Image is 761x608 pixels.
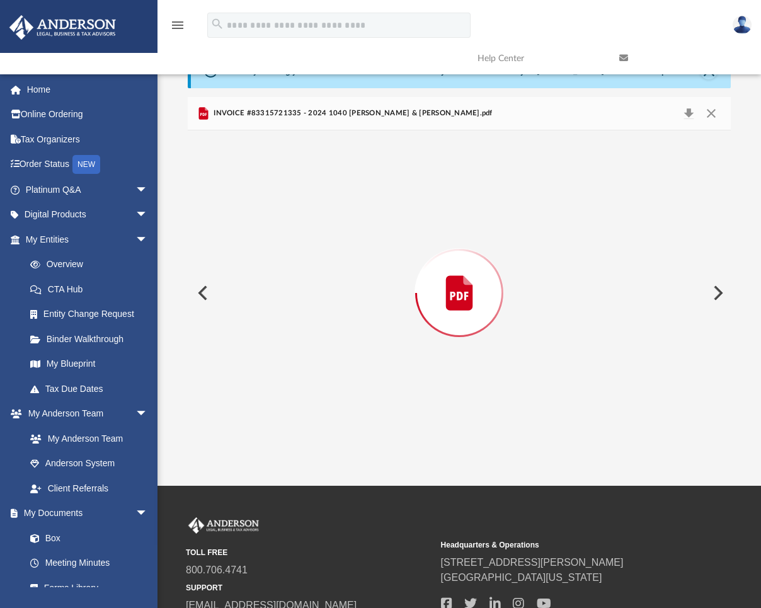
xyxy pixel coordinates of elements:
[211,108,493,119] span: INVOICE #83315721335 - 2024 1040 [PERSON_NAME] & [PERSON_NAME].pdf
[18,302,167,327] a: Entity Change Request
[18,575,154,600] a: Forms Library
[18,551,161,576] a: Meeting Minutes
[9,501,161,526] a: My Documentsarrow_drop_down
[9,152,167,178] a: Order StatusNEW
[6,15,120,40] img: Anderson Advisors Platinum Portal
[188,97,731,456] div: Preview
[441,572,602,583] a: [GEOGRAPHIC_DATA][US_STATE]
[18,252,167,277] a: Overview
[170,18,185,33] i: menu
[9,77,167,102] a: Home
[186,565,248,575] a: 800.706.4741
[9,227,167,252] a: My Entitiesarrow_drop_down
[135,501,161,527] span: arrow_drop_down
[18,376,167,401] a: Tax Due Dates
[18,426,154,451] a: My Anderson Team
[9,177,167,202] a: Platinum Q&Aarrow_drop_down
[186,547,432,558] small: TOLL FREE
[441,539,687,551] small: Headquarters & Operations
[9,127,167,152] a: Tax Organizers
[700,105,723,122] button: Close
[18,525,154,551] a: Box
[18,326,167,352] a: Binder Walkthrough
[18,277,167,302] a: CTA Hub
[9,401,161,427] a: My Anderson Teamarrow_drop_down
[186,517,261,534] img: Anderson Advisors Platinum Portal
[72,155,100,174] div: NEW
[18,451,161,476] a: Anderson System
[9,102,167,127] a: Online Ordering
[703,275,731,311] button: Next File
[188,275,215,311] button: Previous File
[135,401,161,427] span: arrow_drop_down
[135,177,161,203] span: arrow_drop_down
[135,202,161,228] span: arrow_drop_down
[441,557,624,568] a: [STREET_ADDRESS][PERSON_NAME]
[468,33,610,83] a: Help Center
[733,16,752,34] img: User Pic
[677,105,700,122] button: Download
[170,24,185,33] a: menu
[186,582,432,594] small: SUPPORT
[18,352,161,377] a: My Blueprint
[18,476,161,501] a: Client Referrals
[135,227,161,253] span: arrow_drop_down
[210,17,224,31] i: search
[9,202,167,227] a: Digital Productsarrow_drop_down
